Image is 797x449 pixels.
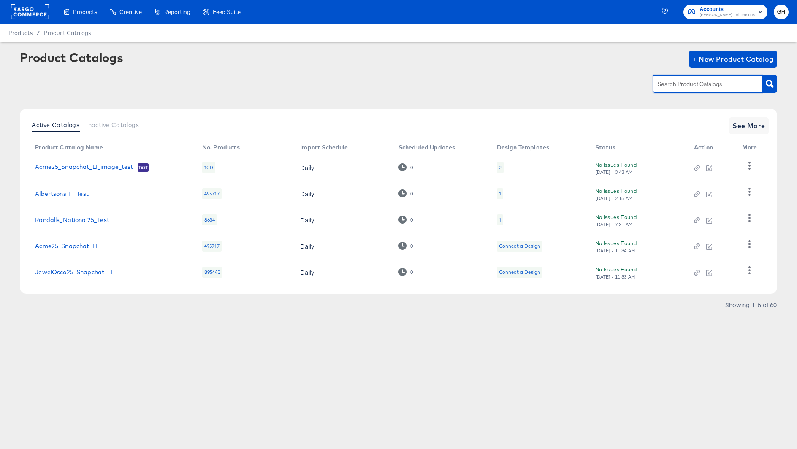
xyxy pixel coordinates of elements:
[35,163,133,172] a: Acme25_Snapchat_LI_image_test
[499,164,502,171] div: 2
[497,188,503,199] div: 1
[699,5,755,14] span: Accounts
[119,8,142,15] span: Creative
[35,144,103,151] div: Product Catalog Name
[398,268,413,276] div: 0
[202,162,215,173] div: 100
[35,269,112,276] a: JewelOsco25_Snapchat_LI
[293,154,391,181] td: Daily
[73,8,97,15] span: Products
[398,216,413,224] div: 0
[497,267,542,278] div: Connect a Design
[293,207,391,233] td: Daily
[410,243,413,249] div: 0
[499,190,501,197] div: 1
[735,141,767,154] th: More
[725,302,777,308] div: Showing 1–5 of 60
[293,259,391,285] td: Daily
[8,30,33,36] span: Products
[213,8,241,15] span: Feed Suite
[202,144,240,151] div: No. Products
[499,216,501,223] div: 1
[410,191,413,197] div: 0
[729,117,769,134] button: See More
[410,217,413,223] div: 0
[398,189,413,197] div: 0
[300,144,348,151] div: Import Schedule
[35,190,89,197] a: Albertsons TT Test
[202,188,222,199] div: 495717
[497,144,549,151] div: Design Templates
[692,53,774,65] span: + New Product Catalog
[683,5,767,19] button: Accounts[PERSON_NAME] - Albertsons
[35,216,109,223] a: Randalls_National25_Test
[687,141,735,154] th: Action
[32,122,79,128] span: Active Catalogs
[497,162,504,173] div: 2
[732,120,765,132] span: See More
[689,51,777,68] button: + New Product Catalog
[164,8,190,15] span: Reporting
[410,165,413,170] div: 0
[410,269,413,275] div: 0
[293,233,391,259] td: Daily
[774,5,789,19] button: GH
[497,241,542,252] div: Connect a Design
[20,51,123,64] div: Product Catalogs
[398,144,455,151] div: Scheduled Updates
[202,241,222,252] div: 495717
[499,243,540,249] div: Connect a Design
[656,79,746,89] input: Search Product Catalogs
[398,163,413,171] div: 0
[499,269,540,276] div: Connect a Design
[138,164,149,171] span: Test
[202,214,217,225] div: 8634
[293,181,391,207] td: Daily
[33,30,44,36] span: /
[44,30,91,36] a: Product Catalogs
[398,242,413,250] div: 0
[35,243,98,249] a: Acme25_Snapchat_LI
[86,122,139,128] span: Inactive Catalogs
[202,267,222,278] div: 895443
[588,141,687,154] th: Status
[777,7,785,17] span: GH
[699,12,755,19] span: [PERSON_NAME] - Albertsons
[497,214,503,225] div: 1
